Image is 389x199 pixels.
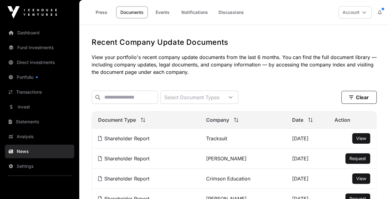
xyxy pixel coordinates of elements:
a: View [356,176,366,182]
span: Date [292,116,303,124]
a: Fund Investments [5,41,74,54]
a: Crimson Education [206,176,250,182]
button: Clear [341,91,377,104]
a: Statements [5,115,74,129]
a: Direct Investments [5,56,74,69]
a: Settings [5,159,74,173]
h1: Recent Company Update Documents [92,37,377,47]
a: Press [89,6,114,18]
div: Select Document Types [161,91,223,104]
a: Shareholder Report [98,155,149,162]
button: Account [339,6,372,19]
a: Analysis [5,130,74,143]
button: View [352,173,370,184]
a: Request [349,155,366,162]
a: Documents [116,6,148,18]
td: [DATE] [286,149,328,169]
a: Discussions [214,6,248,18]
a: Tracksuit [206,135,227,142]
a: Events [150,6,175,18]
p: View your portfolio's recent company update documents from the last 6 months. You can find the fu... [92,53,377,76]
a: Notifications [177,6,212,18]
span: Document Type [98,116,136,124]
a: Transactions [5,85,74,99]
a: [PERSON_NAME] [206,155,247,162]
iframe: Chat Widget [358,169,389,199]
span: Company [206,116,229,124]
img: Icehouse Ventures Logo [7,6,57,19]
button: View [352,133,370,144]
a: Shareholder Report [98,135,149,142]
a: Dashboard [5,26,74,40]
td: [DATE] [286,169,328,189]
a: Portfolio [5,70,74,84]
a: Shareholder Report [98,176,149,182]
a: News [5,145,74,158]
span: Action [335,116,350,124]
span: View [356,176,366,181]
a: Invest [5,100,74,114]
span: View [356,136,366,141]
td: [DATE] [286,129,328,149]
a: View [356,135,366,142]
button: Request [345,153,370,164]
span: Request [349,156,366,161]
